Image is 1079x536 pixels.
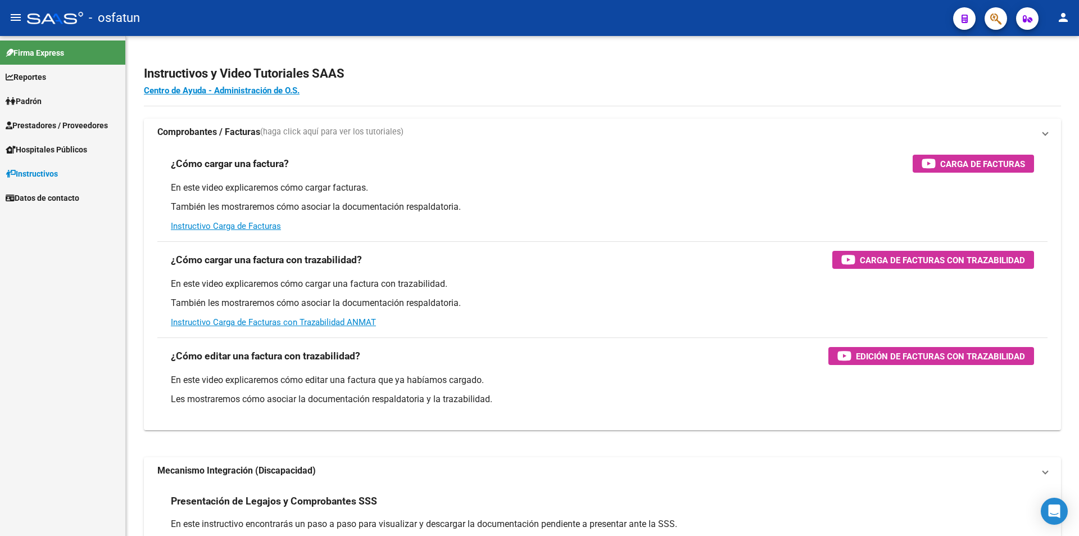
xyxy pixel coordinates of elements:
[171,518,1034,530] p: En este instructivo encontrarás un paso a paso para visualizar y descargar la documentación pendi...
[6,47,64,59] span: Firma Express
[6,95,42,107] span: Padrón
[171,221,281,231] a: Instructivo Carga de Facturas
[828,347,1034,365] button: Edición de Facturas con Trazabilidad
[1041,498,1068,525] div: Open Intercom Messenger
[913,155,1034,173] button: Carga de Facturas
[6,192,79,204] span: Datos de contacto
[144,85,300,96] a: Centro de Ayuda - Administración de O.S.
[157,126,260,138] strong: Comprobantes / Facturas
[856,349,1025,363] span: Edición de Facturas con Trazabilidad
[171,317,376,327] a: Instructivo Carga de Facturas con Trazabilidad ANMAT
[171,156,289,172] h3: ¿Cómo cargar una factura?
[6,71,46,83] span: Reportes
[157,465,316,477] strong: Mecanismo Integración (Discapacidad)
[6,119,108,132] span: Prestadores / Proveedores
[171,278,1034,290] p: En este video explicaremos cómo cargar una factura con trazabilidad.
[9,11,22,24] mat-icon: menu
[171,493,377,509] h3: Presentación de Legajos y Comprobantes SSS
[940,157,1025,171] span: Carga de Facturas
[6,168,58,180] span: Instructivos
[260,126,404,138] span: (haga click aquí para ver los tutoriales)
[144,119,1061,146] mat-expansion-panel-header: Comprobantes / Facturas(haga click aquí para ver los tutoriales)
[171,252,362,268] h3: ¿Cómo cargar una factura con trazabilidad?
[171,201,1034,213] p: También les mostraremos cómo asociar la documentación respaldatoria.
[832,251,1034,269] button: Carga de Facturas con Trazabilidad
[89,6,140,30] span: - osfatun
[171,393,1034,406] p: Les mostraremos cómo asociar la documentación respaldatoria y la trazabilidad.
[6,143,87,156] span: Hospitales Públicos
[171,348,360,364] h3: ¿Cómo editar una factura con trazabilidad?
[1057,11,1070,24] mat-icon: person
[144,63,1061,84] h2: Instructivos y Video Tutoriales SAAS
[860,253,1025,267] span: Carga de Facturas con Trazabilidad
[171,182,1034,194] p: En este video explicaremos cómo cargar facturas.
[171,297,1034,309] p: También les mostraremos cómo asociar la documentación respaldatoria.
[144,457,1061,484] mat-expansion-panel-header: Mecanismo Integración (Discapacidad)
[144,146,1061,430] div: Comprobantes / Facturas(haga click aquí para ver los tutoriales)
[171,374,1034,386] p: En este video explicaremos cómo editar una factura que ya habíamos cargado.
